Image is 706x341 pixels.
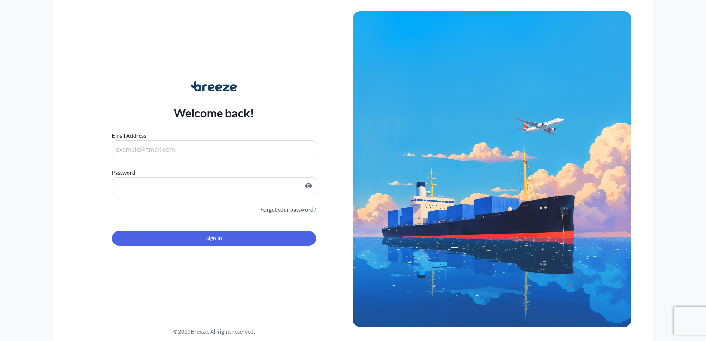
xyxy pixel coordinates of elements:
button: Sign In [112,231,316,246]
div: © 2025 Breeze. All rights reserved. [75,327,353,336]
button: Show password [305,182,312,189]
input: example@gmail.com [112,140,316,157]
a: Forgot your password? [260,205,316,214]
img: Ship illustration [353,11,631,327]
label: Password [112,168,316,177]
span: Sign In [206,234,222,243]
label: Email Address [112,131,146,140]
p: Welcome back! [174,105,255,120]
